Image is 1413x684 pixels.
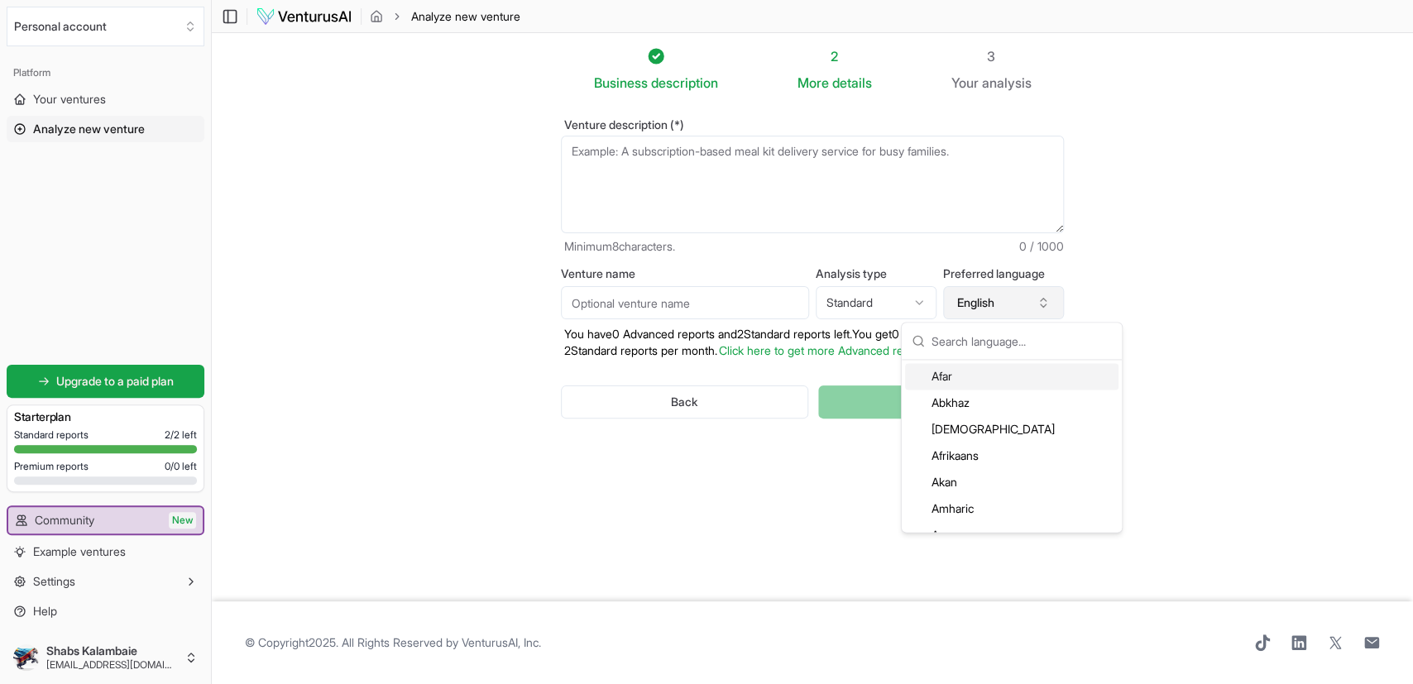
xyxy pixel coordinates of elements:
img: logo [256,7,352,26]
div: Amharic [905,495,1118,522]
span: Standard reports [14,428,89,442]
a: Click here to get more Advanced reports. [719,343,932,357]
a: VenturusAI, Inc [462,635,539,649]
button: Shabs Kalambaie[EMAIL_ADDRESS][DOMAIN_NAME] [7,638,204,677]
div: Afar [905,363,1118,390]
input: Search language... [932,323,1112,359]
span: Shabs Kalambaie [46,643,178,658]
span: Minimum 8 characters. [564,238,675,255]
div: 2 [798,46,872,66]
label: Venture description (*) [561,119,1064,131]
span: Settings [33,573,75,590]
p: You have 0 Advanced reports and 2 Standard reports left. Y ou get 0 Advanced reports and 2 Standa... [561,326,1064,359]
span: description [651,74,718,91]
div: Abkhaz [905,390,1118,416]
div: Afrikaans [905,442,1118,469]
span: analysis [982,74,1032,91]
button: Select an organization [7,7,204,46]
div: [DEMOGRAPHIC_DATA] [905,416,1118,442]
a: Help [7,598,204,624]
div: 3 [951,46,1032,66]
button: Back [561,385,808,419]
div: Aragonese [905,522,1118,548]
button: Settings [7,568,204,595]
label: Analysis type [816,268,936,280]
a: Upgrade to a paid plan [7,365,204,398]
a: Example ventures [7,538,204,565]
span: Analyze new venture [33,121,145,137]
span: New [169,512,196,529]
span: Example ventures [33,543,126,560]
button: English [943,286,1064,319]
label: Preferred language [943,268,1064,280]
span: Your ventures [33,91,106,108]
div: Akan [905,469,1118,495]
span: 2 / 2 left [165,428,197,442]
span: Business [594,73,648,93]
a: Your ventures [7,86,204,112]
nav: breadcrumb [370,8,520,25]
label: Venture name [561,268,809,280]
img: ALV-UjUw8nH5vhomVRRiDVR-7pED-7pxL9xA0LgHucD9Orjke_pKtryQud-kTUfG2q1dfw8h-p9uMFkpYAz_uwTnNJWqeuSWK... [13,644,40,671]
span: More [798,73,829,93]
div: Platform [7,60,204,86]
span: Your [951,73,979,93]
span: Premium reports [14,460,89,473]
span: 0 / 1000 [1019,238,1064,255]
span: Help [33,603,57,619]
a: Analyze new venture [7,116,204,142]
span: Upgrade to a paid plan [56,373,174,390]
input: Optional venture name [561,286,809,319]
span: © Copyright 2025 . All Rights Reserved by . [245,634,541,651]
span: [EMAIL_ADDRESS][DOMAIN_NAME] [46,658,178,672]
h3: Starter plan [14,409,197,425]
span: Community [35,512,94,529]
a: CommunityNew [8,507,203,533]
span: Analyze new venture [411,8,520,25]
span: 0 / 0 left [165,460,197,473]
span: details [832,74,872,91]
